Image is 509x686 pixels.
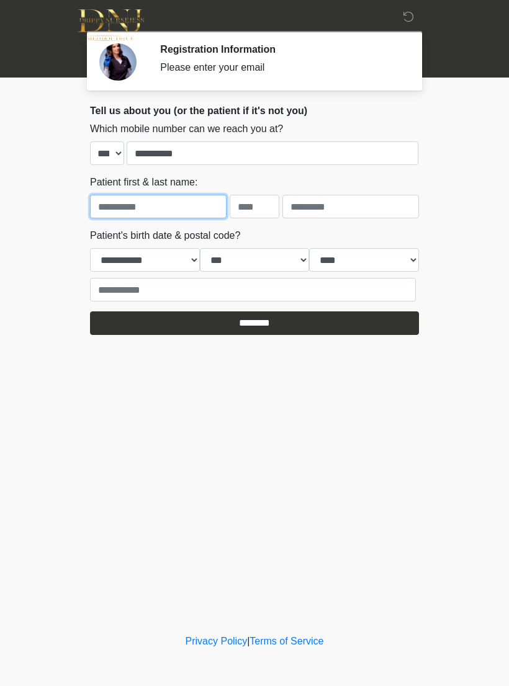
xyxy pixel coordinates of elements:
[99,43,137,81] img: Agent Avatar
[247,636,250,646] a: |
[160,60,400,75] div: Please enter your email
[90,122,283,136] label: Which mobile number can we reach you at?
[186,636,248,646] a: Privacy Policy
[90,228,240,243] label: Patient's birth date & postal code?
[90,175,197,190] label: Patient first & last name:
[78,9,144,41] img: DNJ Med Boutique Logo
[250,636,323,646] a: Terms of Service
[90,105,419,117] h2: Tell us about you (or the patient if it's not you)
